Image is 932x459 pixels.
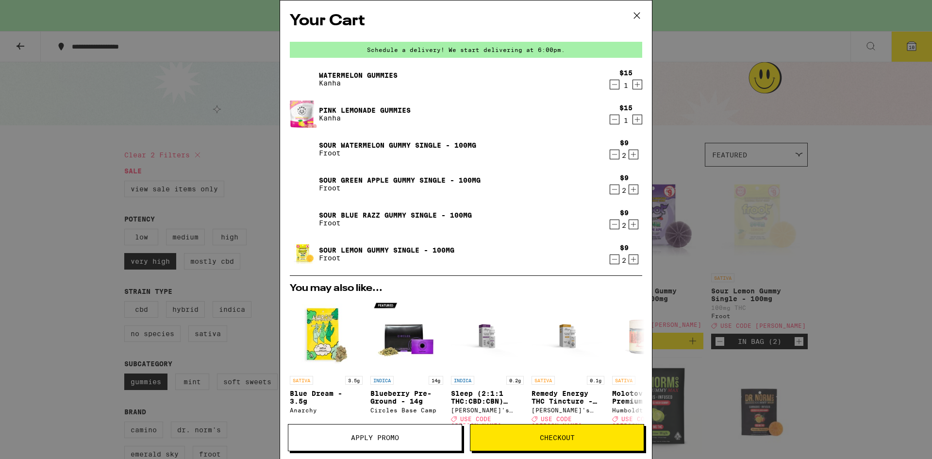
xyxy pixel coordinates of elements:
div: $9 [620,209,629,217]
div: 1 [619,117,632,124]
img: Anarchy - Blue Dream - 3.5g [290,298,363,371]
span: USE CODE [PERSON_NAME] [612,416,663,429]
p: INDICA [370,376,394,385]
div: $9 [620,174,629,182]
h2: Your Cart [290,10,642,32]
p: Froot [319,219,472,227]
a: Sour Blue Razz Gummy Single - 100mg [319,211,472,219]
p: Blueberry Pre-Ground - 14g [370,390,443,405]
p: Froot [319,149,476,157]
p: Froot [319,184,481,192]
span: Hi. Need any help? [6,7,70,15]
button: Decrement [610,220,619,229]
button: Increment [629,150,638,159]
a: Open page for Sleep (2:1:1 THC:CBD:CBN) Tincture - 200mg from Mary's Medicinals [451,298,524,434]
div: 2 [620,221,629,229]
p: 3.5g [345,376,363,385]
div: Anarchy [290,407,363,413]
img: Mary's Medicinals - Remedy Energy THC Tincture - 1000mg [532,298,604,371]
img: Sour Blue Razz Gummy Single - 100mg [290,205,317,233]
p: 0.1g [587,376,604,385]
a: Sour Lemon Gummy Single - 100mg [319,246,454,254]
span: Checkout [540,434,575,441]
img: Watermelon Gummies [290,66,317,93]
p: Froot [319,254,454,262]
a: Pink Lemonade Gummies [319,106,411,114]
button: Decrement [610,150,619,159]
p: Kanha [319,79,398,87]
a: Watermelon Gummies [319,71,398,79]
p: Blue Dream - 3.5g [290,390,363,405]
div: 2 [620,152,629,159]
button: Increment [629,220,638,229]
button: Increment [629,185,638,194]
div: Circles Base Camp [370,407,443,413]
p: Remedy Energy THC Tincture - 1000mg [532,390,604,405]
span: USE CODE [PERSON_NAME] [451,416,501,429]
p: SATIVA [532,376,555,385]
div: $15 [619,69,632,77]
span: Apply Promo [351,434,399,441]
div: $9 [620,244,629,252]
a: Sour Watermelon Gummy Single - 100mg [319,141,476,149]
img: Humboldt Farms - Molotov Cocktail Premium - 4g [612,298,685,371]
button: Increment [632,80,642,89]
h2: You may also like... [290,284,642,293]
button: Decrement [610,255,619,264]
div: 1 [619,82,632,89]
div: $9 [620,139,629,147]
p: 0.2g [506,376,524,385]
p: Molotov Cocktail Premium - 4g [612,390,685,405]
a: Open page for Blue Dream - 3.5g from Anarchy [290,298,363,434]
p: SATIVA [612,376,635,385]
button: Decrement [610,185,619,194]
div: [PERSON_NAME]'s Medicinals [532,407,604,413]
img: Sour Green Apple Gummy Single - 100mg [290,170,317,198]
button: Apply Promo [288,424,462,451]
img: Circles Base Camp - Blueberry Pre-Ground - 14g [370,298,443,371]
button: Decrement [610,80,619,89]
img: Mary's Medicinals - Sleep (2:1:1 THC:CBD:CBN) Tincture - 200mg [451,298,524,371]
img: Pink Lemonade Gummies [290,100,317,129]
p: Kanha [319,114,411,122]
img: Sour Lemon Gummy Single - 100mg [290,243,317,265]
button: Decrement [610,115,619,124]
p: Sleep (2:1:1 THC:CBD:CBN) Tincture - 200mg [451,390,524,405]
img: Sour Watermelon Gummy Single - 100mg [290,136,317,163]
div: [PERSON_NAME]'s Medicinals [451,407,524,413]
div: Schedule a delivery! We start delivering at 6:00pm. [290,42,642,58]
a: Open page for Molotov Cocktail Premium - 4g from Humboldt Farms [612,298,685,434]
button: Checkout [470,424,644,451]
button: Increment [629,255,638,264]
div: Humboldt Farms [612,407,685,413]
p: INDICA [451,376,474,385]
a: Open page for Blueberry Pre-Ground - 14g from Circles Base Camp [370,298,443,434]
p: 14g [429,376,443,385]
div: 2 [620,187,629,194]
div: 2 [620,256,629,264]
button: Increment [632,115,642,124]
a: Open page for Remedy Energy THC Tincture - 1000mg from Mary's Medicinals [532,298,604,434]
div: $15 [619,104,632,112]
span: USE CODE [PERSON_NAME] [532,416,582,429]
a: Sour Green Apple Gummy Single - 100mg [319,176,481,184]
